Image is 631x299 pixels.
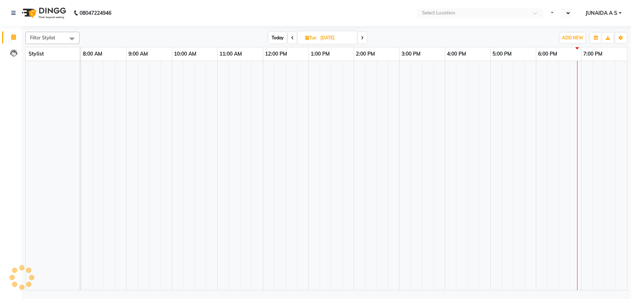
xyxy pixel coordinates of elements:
div: Select Location [422,9,455,17]
a: 1:00 PM [309,49,332,59]
span: JUNAIDA A S [585,9,617,17]
input: 2025-10-14 [318,32,354,43]
a: 7:00 PM [581,49,604,59]
a: 10:00 AM [172,49,198,59]
span: ADD NEW [562,35,583,40]
a: 9:00 AM [127,49,150,59]
a: 5:00 PM [491,49,513,59]
img: logo [18,3,68,23]
a: 12:00 PM [263,49,289,59]
a: 11:00 AM [218,49,244,59]
a: 4:00 PM [445,49,468,59]
b: 08047224946 [80,3,111,23]
a: 8:00 AM [81,49,104,59]
a: 6:00 PM [536,49,559,59]
a: 3:00 PM [400,49,422,59]
span: Stylist [29,51,44,57]
span: Tue [303,35,318,40]
span: Filter Stylist [30,35,55,40]
button: ADD NEW [560,33,585,43]
a: 2:00 PM [354,49,377,59]
span: Today [269,32,287,43]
